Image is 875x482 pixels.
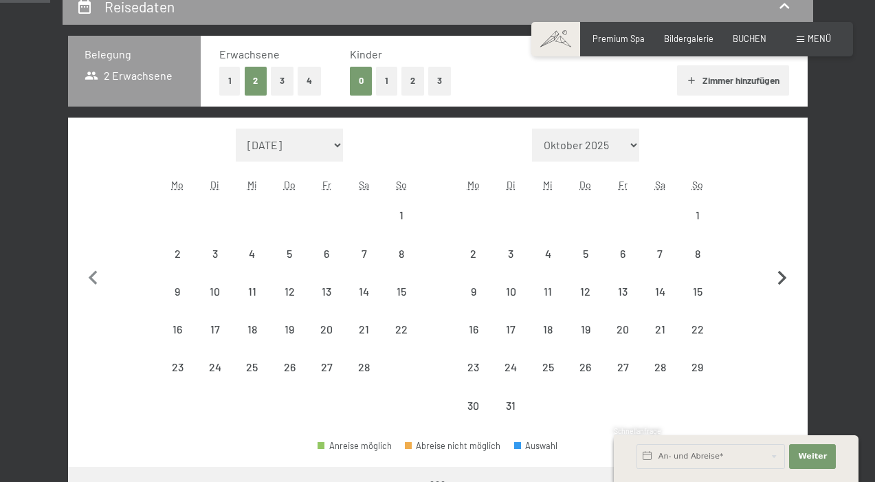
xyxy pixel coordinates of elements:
[664,33,713,44] a: Bildergalerie
[322,179,331,190] abbr: Freitag
[308,234,345,272] div: Fri Feb 06 2026
[346,273,383,310] div: Sat Feb 14 2026
[272,248,307,283] div: 5
[308,273,345,310] div: Fri Feb 13 2026
[197,311,234,348] div: Tue Feb 17 2026
[383,311,420,348] div: Anreise nicht möglich
[197,273,234,310] div: Anreise nicht möglich
[235,286,269,320] div: 11
[160,286,195,320] div: 9
[543,179,553,190] abbr: Mittwoch
[529,349,566,386] div: Wed Mar 25 2026
[159,234,196,272] div: Mon Feb 02 2026
[197,273,234,310] div: Tue Feb 10 2026
[606,286,640,320] div: 13
[347,248,381,283] div: 7
[456,400,491,435] div: 30
[678,349,716,386] div: Anreise nicht möglich
[197,349,234,386] div: Anreise nicht möglich
[507,179,516,190] abbr: Dienstag
[641,349,678,386] div: Sat Mar 28 2026
[531,362,565,396] div: 25
[531,248,565,283] div: 4
[346,273,383,310] div: Anreise nicht möglich
[494,286,528,320] div: 10
[494,324,528,358] div: 17
[641,273,678,310] div: Anreise nicht möglich
[641,234,678,272] div: Sat Mar 07 2026
[347,362,381,396] div: 28
[159,349,196,386] div: Mon Feb 23 2026
[643,286,677,320] div: 14
[678,197,716,234] div: Sun Mar 01 2026
[568,362,603,396] div: 26
[604,311,641,348] div: Fri Mar 20 2026
[159,273,196,310] div: Mon Feb 09 2026
[247,179,257,190] abbr: Mittwoch
[733,33,766,44] span: BUCHEN
[396,179,407,190] abbr: Sonntag
[428,67,451,95] button: 3
[680,324,714,358] div: 22
[272,362,307,396] div: 26
[604,234,641,272] div: Fri Mar 06 2026
[455,273,492,310] div: Mon Mar 09 2026
[655,179,665,190] abbr: Samstag
[271,234,308,272] div: Anreise nicht möglich
[383,234,420,272] div: Anreise nicht möglich
[401,67,424,95] button: 2
[376,67,397,95] button: 1
[643,362,677,396] div: 28
[678,197,716,234] div: Anreise nicht möglich
[567,234,604,272] div: Thu Mar 05 2026
[492,273,529,310] div: Tue Mar 10 2026
[85,68,173,83] span: 2 Erwachsene
[768,129,797,425] button: Nächster Monat
[604,234,641,272] div: Anreise nicht möglich
[643,248,677,283] div: 7
[308,311,345,348] div: Fri Feb 20 2026
[606,324,640,358] div: 20
[529,273,566,310] div: Wed Mar 11 2026
[234,273,271,310] div: Wed Feb 11 2026
[455,311,492,348] div: Anreise nicht möglich
[308,311,345,348] div: Anreise nicht möglich
[678,273,716,310] div: Anreise nicht möglich
[680,362,714,396] div: 29
[455,387,492,424] div: Anreise nicht möglich
[197,234,234,272] div: Anreise nicht möglich
[245,67,267,95] button: 2
[272,286,307,320] div: 12
[680,248,714,283] div: 8
[604,349,641,386] div: Fri Mar 27 2026
[604,273,641,310] div: Anreise nicht möglich
[271,67,293,95] button: 3
[492,349,529,386] div: Anreise nicht möglich
[383,273,420,310] div: Sun Feb 15 2026
[514,441,558,450] div: Auswahl
[309,248,344,283] div: 6
[531,324,565,358] div: 18
[198,248,232,283] div: 3
[235,324,269,358] div: 18
[641,311,678,348] div: Sat Mar 21 2026
[529,234,566,272] div: Anreise nicht möglich
[346,234,383,272] div: Anreise nicht möglich
[455,311,492,348] div: Mon Mar 16 2026
[383,197,420,234] div: Sun Feb 01 2026
[606,362,640,396] div: 27
[789,444,836,469] button: Weiter
[210,179,219,190] abbr: Dienstag
[604,311,641,348] div: Anreise nicht möglich
[456,324,491,358] div: 16
[641,349,678,386] div: Anreise nicht möglich
[235,248,269,283] div: 4
[492,311,529,348] div: Anreise nicht möglich
[643,324,677,358] div: 21
[308,349,345,386] div: Anreise nicht möglich
[592,33,645,44] a: Premium Spa
[198,286,232,320] div: 10
[308,234,345,272] div: Anreise nicht möglich
[197,311,234,348] div: Anreise nicht möglich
